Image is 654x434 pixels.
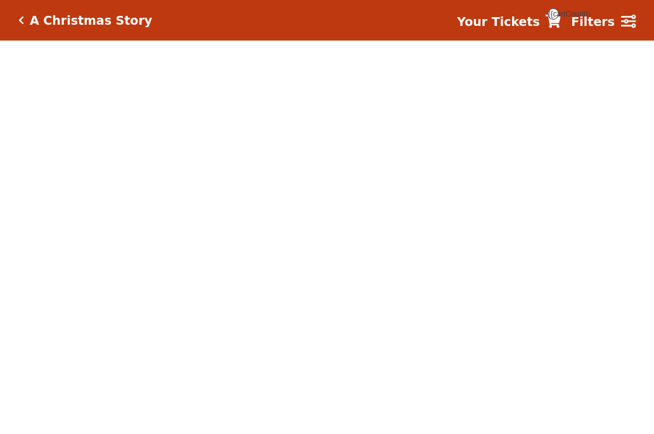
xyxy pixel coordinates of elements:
strong: Your Tickets [457,15,540,29]
h5: A Christmas Story [30,13,152,28]
a: Your Tickets {{cartCount}} [457,13,561,31]
a: Click here to go back to filters [18,16,24,25]
strong: Filters [571,15,615,29]
span: {{cartCount}} [548,8,559,20]
a: Filters [571,13,636,31]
